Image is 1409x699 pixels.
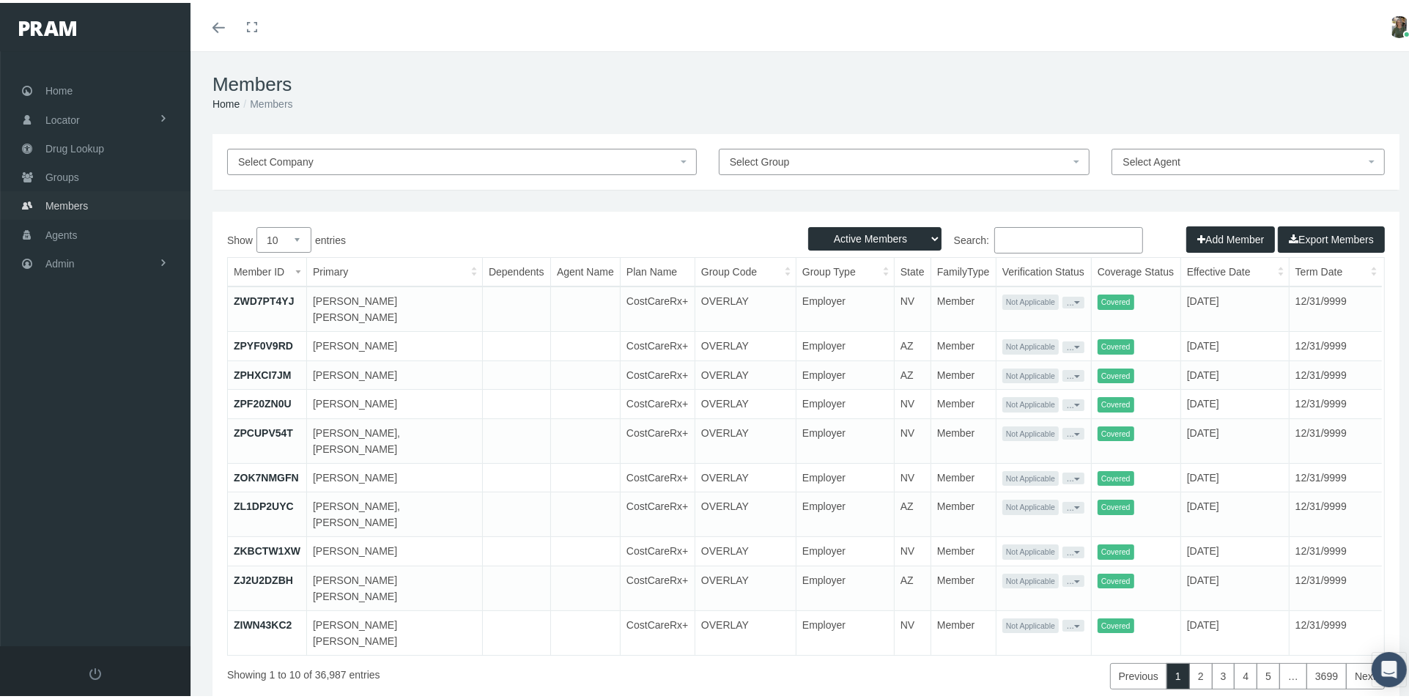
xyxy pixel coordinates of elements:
[1002,336,1059,352] span: Not Applicable
[931,255,996,284] th: FamilyType
[1062,617,1084,629] button: ...
[931,329,996,358] td: Member
[234,424,293,436] a: ZPCUPV54T
[1098,292,1134,307] span: Covered
[894,329,931,358] td: AZ
[796,607,894,652] td: Employer
[1098,366,1134,381] span: Covered
[894,415,931,460] td: NV
[1289,489,1382,534] td: 12/31/9999
[1098,497,1134,512] span: Covered
[931,460,996,489] td: Member
[307,387,483,416] td: [PERSON_NAME]
[620,534,695,563] td: CostCareRx+
[1110,660,1167,687] a: Previous
[1098,468,1134,484] span: Covered
[1002,541,1059,557] span: Not Applicable
[1289,284,1382,329] td: 12/31/9999
[620,415,695,460] td: CostCareRx+
[620,489,695,534] td: CostCareRx+
[550,255,620,284] th: Agent Name
[620,329,695,358] td: CostCareRx+
[620,358,695,387] td: CostCareRx+
[234,395,292,407] a: ZPF20ZN0U
[931,563,996,607] td: Member
[45,132,104,160] span: Drug Lookup
[1180,329,1289,358] td: [DATE]
[730,153,790,165] span: Select Group
[1289,255,1382,284] th: Term Date: activate to sort column ascending
[894,534,931,563] td: NV
[45,160,79,188] span: Groups
[894,460,931,489] td: NV
[240,93,292,109] li: Members
[212,70,1399,93] h1: Members
[482,255,550,284] th: Dependents
[620,563,695,607] td: CostCareRx+
[1289,607,1382,652] td: 12/31/9999
[894,387,931,416] td: NV
[1062,294,1084,306] button: ...
[994,224,1143,251] input: Search:
[931,358,996,387] td: Member
[234,542,300,554] a: ZKBCTW1XW
[796,563,894,607] td: Employer
[1306,660,1347,687] a: 3699
[695,607,796,652] td: OVERLAY
[796,460,894,489] td: Employer
[695,358,796,387] td: OVERLAY
[1098,424,1134,439] span: Covered
[1062,367,1084,379] button: ...
[307,489,483,534] td: [PERSON_NAME], [PERSON_NAME]
[620,284,695,329] td: CostCareRx+
[796,534,894,563] td: Employer
[931,387,996,416] td: Member
[234,616,292,628] a: ZIWN43KC2
[1180,415,1289,460] td: [DATE]
[1002,468,1059,484] span: Not Applicable
[1372,649,1407,684] div: Open Intercom Messenger
[1289,415,1382,460] td: 12/31/9999
[695,255,796,284] th: Group Code: activate to sort column ascending
[1180,563,1289,607] td: [DATE]
[19,18,76,33] img: PRAM_20_x_78.png
[894,358,931,387] td: AZ
[1180,284,1289,329] td: [DATE]
[227,224,806,250] label: Show entries
[796,489,894,534] td: Employer
[1002,424,1059,439] span: Not Applicable
[695,387,796,416] td: OVERLAY
[45,74,73,102] span: Home
[1257,660,1280,687] a: 5
[234,292,294,304] a: ZWD7PT4YJ
[307,607,483,652] td: [PERSON_NAME] [PERSON_NAME]
[931,415,996,460] td: Member
[1289,358,1382,387] td: 12/31/9999
[1186,223,1275,250] button: Add Member
[234,498,294,509] a: ZL1DP2UYC
[1180,607,1289,652] td: [DATE]
[1002,571,1059,586] span: Not Applicable
[1289,460,1382,489] td: 12/31/9999
[234,337,293,349] a: ZPYF0V9RD
[796,284,894,329] td: Employer
[1289,329,1382,358] td: 12/31/9999
[1002,394,1059,410] span: Not Applicable
[1346,660,1385,687] a: Next
[1062,572,1084,584] button: ...
[307,284,483,329] td: [PERSON_NAME] [PERSON_NAME]
[1062,425,1084,437] button: ...
[212,95,240,107] a: Home
[1278,223,1385,250] button: Export Members
[45,103,80,131] span: Locator
[1279,660,1307,687] a: …
[695,284,796,329] td: OVERLAY
[1289,387,1382,416] td: 12/31/9999
[1002,615,1059,631] span: Not Applicable
[894,607,931,652] td: NV
[796,387,894,416] td: Employer
[620,387,695,416] td: CostCareRx+
[1002,497,1059,512] span: Not Applicable
[234,469,299,481] a: ZOK7NMGFN
[1002,366,1059,381] span: Not Applicable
